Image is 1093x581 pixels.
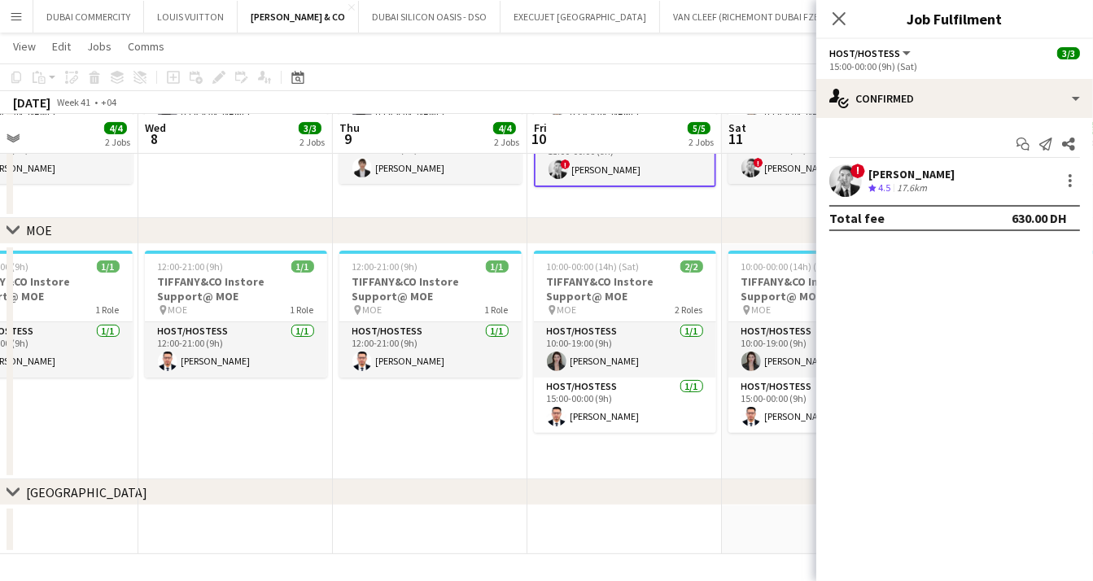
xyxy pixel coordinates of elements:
[728,274,911,304] h3: TIFFANY&CO Instore Support@ MOE
[752,304,772,316] span: MOE
[1057,47,1080,59] span: 3/3
[534,378,716,433] app-card-role: Host/Hostess1/115:00-00:00 (9h)[PERSON_NAME]
[52,39,71,54] span: Edit
[97,260,120,273] span: 1/1
[534,322,716,378] app-card-role: Host/Hostess1/110:00-19:00 (9h)[PERSON_NAME]
[547,260,640,273] span: 10:00-00:00 (14h) (Sat)
[728,322,911,378] app-card-role: Host/Hostess1/110:00-19:00 (9h)[PERSON_NAME]
[26,484,147,500] div: [GEOGRAPHIC_DATA]
[728,251,911,433] app-job-card: 10:00-00:00 (14h) (Sun)2/2TIFFANY&CO Instore Support@ MOE MOE2 RolesHost/Hostess1/110:00-19:00 (9...
[557,304,577,316] span: MOE
[128,39,164,54] span: Comms
[101,96,116,108] div: +04
[534,274,716,304] h3: TIFFANY&CO Instore Support@ MOE
[145,120,166,135] span: Wed
[145,274,327,304] h3: TIFFANY&CO Instore Support@ MOE
[54,96,94,108] span: Week 41
[299,122,321,134] span: 3/3
[675,304,703,316] span: 2 Roles
[728,378,911,433] app-card-role: Host/Hostess1/115:00-00:00 (9h)[PERSON_NAME]
[158,260,224,273] span: 12:00-21:00 (9h)
[660,1,836,33] button: VAN CLEEF (RICHEMONT DUBAI FZE)
[728,129,911,184] app-card-role: Host/Hostess1/115:00-00:00 (9h)![PERSON_NAME]
[121,36,171,57] a: Comms
[868,167,955,181] div: [PERSON_NAME]
[145,322,327,378] app-card-role: Host/Hostess1/112:00-21:00 (9h)[PERSON_NAME]
[754,158,763,168] span: !
[13,39,36,54] span: View
[339,251,522,378] app-job-card: 12:00-21:00 (9h)1/1TIFFANY&CO Instore Support@ MOE MOE1 RoleHost/Hostess1/112:00-21:00 (9h)[PERSO...
[688,122,710,134] span: 5/5
[363,304,383,316] span: MOE
[561,159,571,169] span: !
[144,1,238,33] button: LOUIS VUITTON
[46,36,77,57] a: Edit
[534,129,716,187] app-card-role: Host/Hostess1/115:00-00:00 (9h)![PERSON_NAME]
[291,304,314,316] span: 1 Role
[829,210,885,226] div: Total fee
[104,122,127,134] span: 4/4
[534,120,547,135] span: Fri
[726,129,746,148] span: 11
[26,222,52,238] div: MOE
[894,181,930,195] div: 17.6km
[105,136,130,148] div: 2 Jobs
[531,129,547,148] span: 10
[339,120,360,135] span: Thu
[493,122,516,134] span: 4/4
[339,274,522,304] h3: TIFFANY&CO Instore Support@ MOE
[81,36,118,57] a: Jobs
[829,47,900,59] span: Host/Hostess
[829,47,913,59] button: Host/Hostess
[339,129,522,184] app-card-role: Host/Hostess1/114:00-23:00 (9h)[PERSON_NAME]
[485,304,509,316] span: 1 Role
[145,251,327,378] app-job-card: 12:00-21:00 (9h)1/1TIFFANY&CO Instore Support@ MOE MOE1 RoleHost/Hostess1/112:00-21:00 (9h)[PERSO...
[96,304,120,316] span: 1 Role
[728,120,746,135] span: Sat
[87,39,111,54] span: Jobs
[339,322,522,378] app-card-role: Host/Hostess1/112:00-21:00 (9h)[PERSON_NAME]
[494,136,519,148] div: 2 Jobs
[337,129,360,148] span: 9
[1012,210,1067,226] div: 630.00 DH
[850,164,865,178] span: !
[352,260,418,273] span: 12:00-21:00 (9h)
[7,36,42,57] a: View
[501,1,660,33] button: EXECUJET [GEOGRAPHIC_DATA]
[168,304,188,316] span: MOE
[829,60,1080,72] div: 15:00-00:00 (9h) (Sat)
[486,260,509,273] span: 1/1
[238,1,359,33] button: [PERSON_NAME] & CO
[142,129,166,148] span: 8
[680,260,703,273] span: 2/2
[878,181,890,194] span: 4.5
[689,136,714,148] div: 2 Jobs
[13,94,50,111] div: [DATE]
[33,1,144,33] button: DUBAI COMMERCITY
[816,8,1093,29] h3: Job Fulfilment
[741,260,837,273] span: 10:00-00:00 (14h) (Sun)
[816,79,1093,118] div: Confirmed
[299,136,325,148] div: 2 Jobs
[291,260,314,273] span: 1/1
[534,251,716,433] app-job-card: 10:00-00:00 (14h) (Sat)2/2TIFFANY&CO Instore Support@ MOE MOE2 RolesHost/Hostess1/110:00-19:00 (9...
[359,1,501,33] button: DUBAI SILICON OASIS - DSO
